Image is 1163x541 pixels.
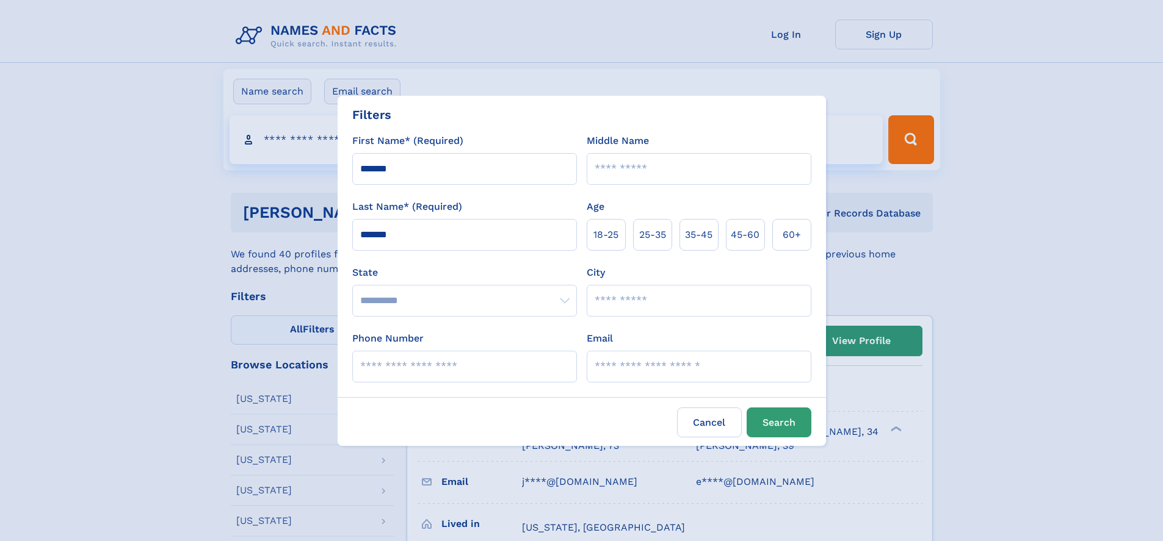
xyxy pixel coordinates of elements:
div: Filters [352,106,391,124]
label: Cancel [677,407,742,437]
label: Last Name* (Required) [352,199,462,214]
label: City [587,265,605,280]
label: State [352,265,577,280]
button: Search [747,407,811,437]
label: Middle Name [587,134,649,148]
label: Email [587,331,613,346]
label: Age [587,199,604,214]
label: Phone Number [352,331,424,346]
span: 18‑25 [593,228,618,242]
span: 25‑35 [639,228,666,242]
span: 60+ [783,228,801,242]
label: First Name* (Required) [352,134,463,148]
span: 45‑60 [731,228,759,242]
span: 35‑45 [685,228,712,242]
